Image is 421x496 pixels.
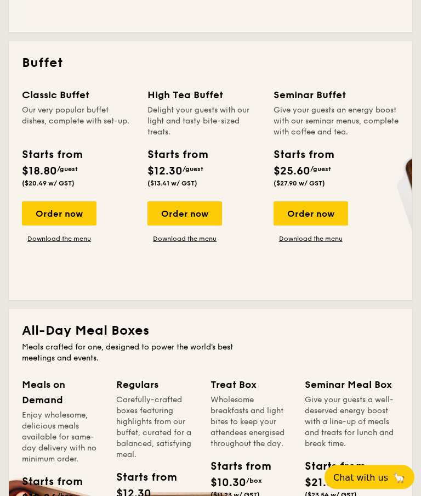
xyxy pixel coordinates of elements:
div: Carefully-crafted boxes featuring highlights from our buffet, curated for a balanced, satisfying ... [116,395,197,461]
span: $25.60 [274,165,310,178]
div: Enjoy wholesome, delicious meals available for same-day delivery with no minimum order. [22,410,103,465]
div: Delight your guests with our light and tasty bite-sized treats. [147,105,260,138]
div: Order now [147,202,222,226]
a: Download the menu [147,235,222,244]
span: 🦙 [392,471,406,484]
div: Give your guests an energy boost with our seminar menus, complete with coffee and tea. [274,105,399,138]
div: High Tea Buffet [147,88,260,103]
span: Chat with us [333,472,388,483]
div: Starts from [147,147,200,164]
div: Classic Buffet [22,88,134,103]
div: Seminar Meal Box [305,377,399,393]
span: /guest [183,166,203,173]
span: ($27.90 w/ GST) [274,180,325,188]
div: Seminar Buffet [274,88,399,103]
div: Starts from [305,459,348,475]
h2: All-Day Meal Boxes [22,323,399,340]
div: Meals crafted for one, designed to power the world's best meetings and events. [22,342,248,364]
div: Order now [274,202,348,226]
span: $21.60 [305,477,340,490]
span: /guest [310,166,331,173]
div: Wholesome breakfasts and light bites to keep your attendees energised throughout the day. [210,395,292,450]
span: $12.30 [147,165,183,178]
div: Starts from [22,147,74,164]
div: Our very popular buffet dishes, complete with set-up. [22,105,134,138]
div: Starts from [274,147,332,164]
span: ($13.41 w/ GST) [147,180,197,188]
div: Treat Box [210,377,292,393]
a: Download the menu [22,235,96,244]
a: Download the menu [274,235,348,244]
span: $10.30 [210,477,246,490]
div: Starts from [210,459,247,475]
span: ($20.49 w/ GST) [22,180,75,188]
div: Meals on Demand [22,377,103,408]
div: Order now [22,202,96,226]
div: Starts from [22,474,58,491]
div: Starts from [116,470,152,486]
h2: Buffet [22,55,399,72]
span: $18.80 [22,165,57,178]
button: Chat with us🦙 [325,465,414,489]
div: Regulars [116,377,197,393]
div: Give your guests a well-deserved energy boost with a line-up of meals and treats for lunch and br... [305,395,399,450]
span: /box [246,477,262,485]
span: /guest [57,166,78,173]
